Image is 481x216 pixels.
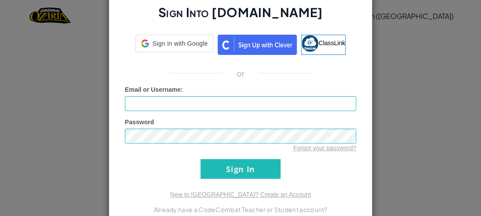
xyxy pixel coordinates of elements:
[293,144,356,151] a: Forgot your password?
[135,35,213,55] a: Sign in with Google
[170,191,311,198] a: New to [GEOGRAPHIC_DATA]? Create an Account
[318,40,345,47] span: ClassLink
[200,159,281,179] input: Sign In
[125,85,183,94] label: :
[218,35,297,55] img: clever_sso_button@2x.png
[125,204,356,215] p: Already have a CodeCombat Teacher or Student account?
[302,35,318,52] img: classlink-logo-small.png
[125,119,154,126] span: Password
[135,35,213,52] div: Sign in with Google
[237,68,245,79] p: or
[125,86,181,93] span: Email or Username
[125,4,356,29] h2: Sign Into [DOMAIN_NAME]
[153,39,208,48] span: Sign in with Google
